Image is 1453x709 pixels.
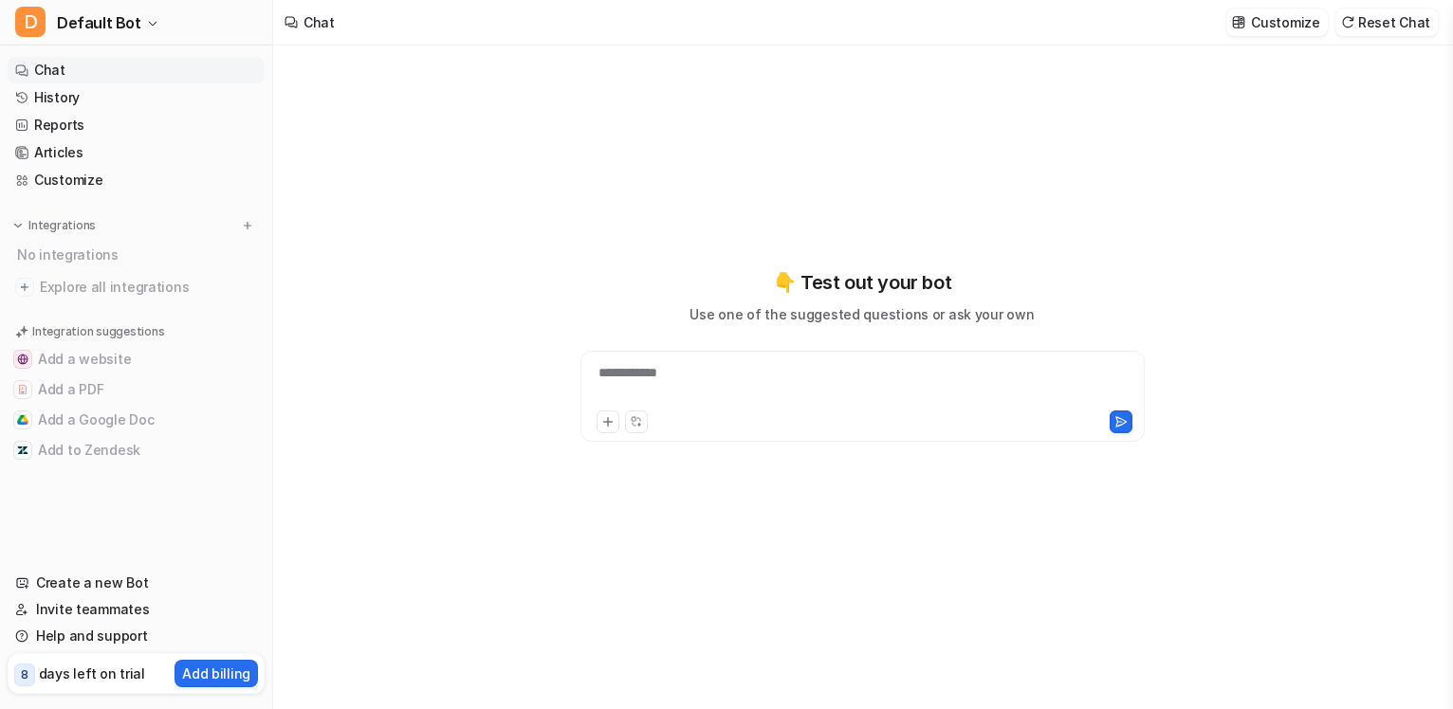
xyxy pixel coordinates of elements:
[28,218,96,233] p: Integrations
[8,167,265,193] a: Customize
[11,239,265,270] div: No integrations
[690,304,1034,324] p: Use one of the suggested questions or ask your own
[1335,9,1438,36] button: Reset Chat
[57,9,141,36] span: Default Bot
[8,84,265,111] a: History
[8,596,265,623] a: Invite teammates
[1232,15,1245,29] img: customize
[303,12,335,32] div: Chat
[17,414,28,426] img: Add a Google Doc
[8,274,265,300] a: Explore all integrations
[8,570,265,596] a: Create a new Bot
[8,112,265,138] a: Reports
[15,278,34,297] img: explore all integrations
[8,57,265,83] a: Chat
[175,660,258,687] button: Add billing
[8,623,265,649] a: Help and support
[182,664,250,683] p: Add billing
[8,344,265,374] button: Add a websiteAdd a website
[241,219,254,232] img: menu_add.svg
[40,272,257,302] span: Explore all integrations
[21,666,28,683] p: 8
[32,323,164,340] p: Integration suggestions
[773,268,951,297] p: 👇 Test out your bot
[8,374,265,405] button: Add a PDFAdd a PDF
[17,445,28,456] img: Add to Zendesk
[39,664,145,683] p: days left on trial
[8,216,101,235] button: Integrations
[1226,9,1327,36] button: Customize
[1341,15,1354,29] img: reset
[11,219,25,232] img: expand menu
[8,435,265,465] button: Add to ZendeskAdd to Zendesk
[17,354,28,365] img: Add a website
[1251,12,1319,32] p: Customize
[8,139,265,166] a: Articles
[15,7,46,37] span: D
[17,384,28,395] img: Add a PDF
[8,405,265,435] button: Add a Google DocAdd a Google Doc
